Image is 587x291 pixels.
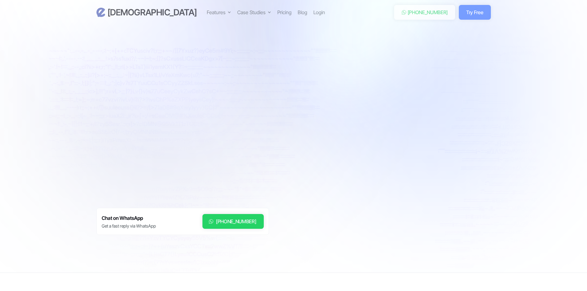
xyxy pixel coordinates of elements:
[108,7,197,18] h3: [DEMOGRAPHIC_DATA]
[96,7,197,18] a: home
[237,9,271,16] div: Case Studies
[202,214,264,229] a: [PHONE_NUMBER]
[207,9,226,16] div: Features
[459,5,491,20] a: Try Free
[313,9,325,16] a: Login
[207,9,231,16] div: Features
[237,9,266,16] div: Case Studies
[216,218,256,225] div: [PHONE_NUMBER]
[102,214,156,222] h6: Chat on WhatsApp
[277,9,291,16] a: Pricing
[394,5,455,20] a: [PHONE_NUMBER]
[102,223,156,229] div: Get a fast reply via WhatsApp
[408,9,448,16] div: [PHONE_NUMBER]
[298,9,307,16] a: Blog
